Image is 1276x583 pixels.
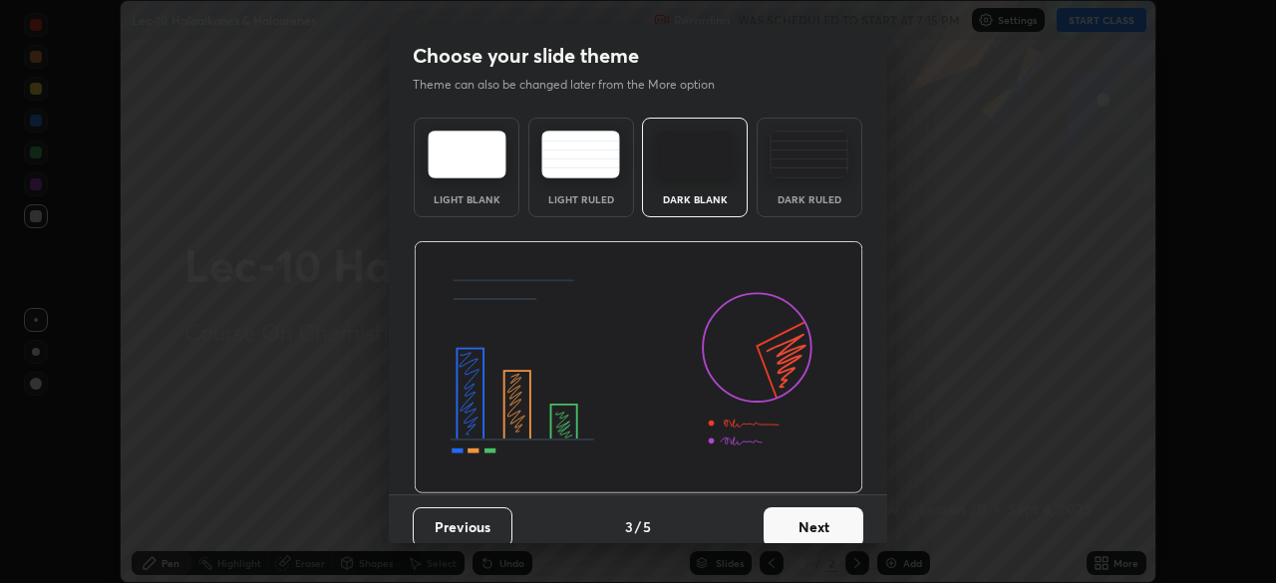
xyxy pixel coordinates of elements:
h4: 3 [625,516,633,537]
h2: Choose your slide theme [413,43,639,69]
img: darkRuledTheme.de295e13.svg [770,131,848,178]
h4: 5 [643,516,651,537]
button: Next [764,507,863,547]
img: darkTheme.f0cc69e5.svg [656,131,735,178]
img: darkThemeBanner.d06ce4a2.svg [414,241,863,494]
div: Light Blank [427,194,506,204]
h4: / [635,516,641,537]
p: Theme can also be changed later from the More option [413,76,736,94]
button: Previous [413,507,512,547]
img: lightTheme.e5ed3b09.svg [428,131,506,178]
div: Dark Ruled [770,194,849,204]
div: Light Ruled [541,194,621,204]
div: Dark Blank [655,194,735,204]
img: lightRuledTheme.5fabf969.svg [541,131,620,178]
